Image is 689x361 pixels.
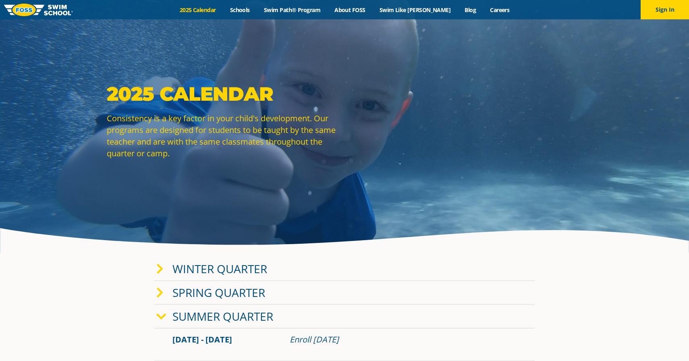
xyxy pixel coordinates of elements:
[107,112,340,159] p: Consistency is a key factor in your child's development. Our programs are designed for students t...
[172,6,223,14] a: 2025 Calendar
[172,261,267,276] a: Winter Quarter
[483,6,517,14] a: Careers
[223,6,257,14] a: Schools
[290,334,517,345] div: Enroll [DATE]
[172,285,265,300] a: Spring Quarter
[328,6,373,14] a: About FOSS
[458,6,483,14] a: Blog
[4,4,73,16] img: FOSS Swim School Logo
[172,334,232,345] span: [DATE] - [DATE]
[372,6,458,14] a: Swim Like [PERSON_NAME]
[107,82,273,106] strong: 2025 Calendar
[172,309,273,324] a: Summer Quarter
[257,6,327,14] a: Swim Path® Program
